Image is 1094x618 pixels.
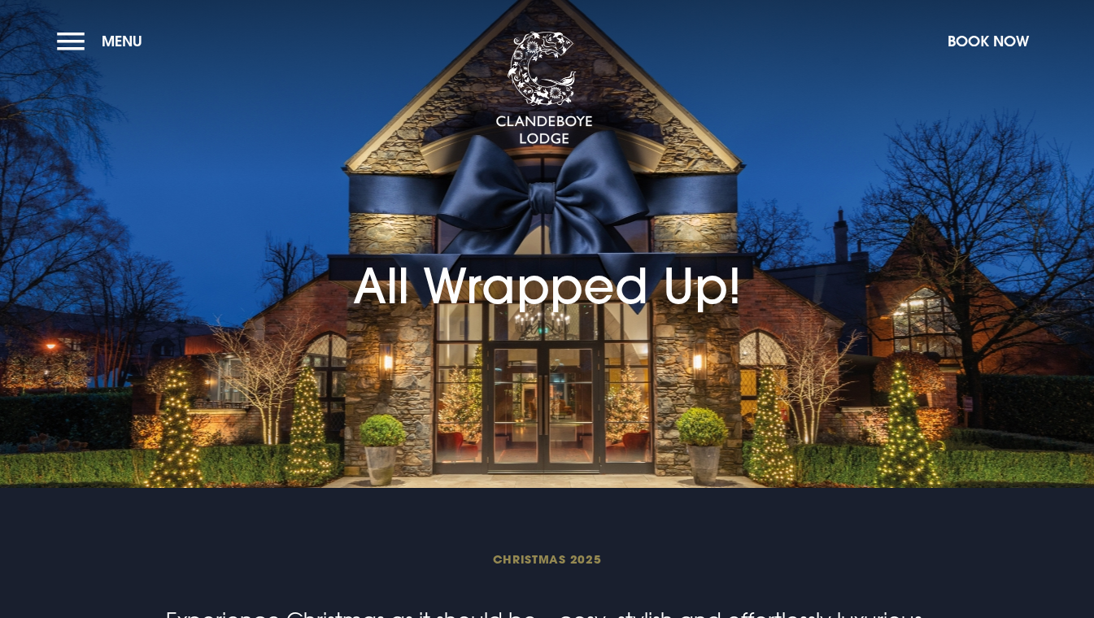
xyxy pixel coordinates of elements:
[102,32,142,50] span: Menu
[159,551,934,567] span: Christmas 2025
[495,32,593,146] img: Clandeboye Lodge
[353,181,742,314] h1: All Wrapped Up!
[939,24,1037,59] button: Book Now
[57,24,150,59] button: Menu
